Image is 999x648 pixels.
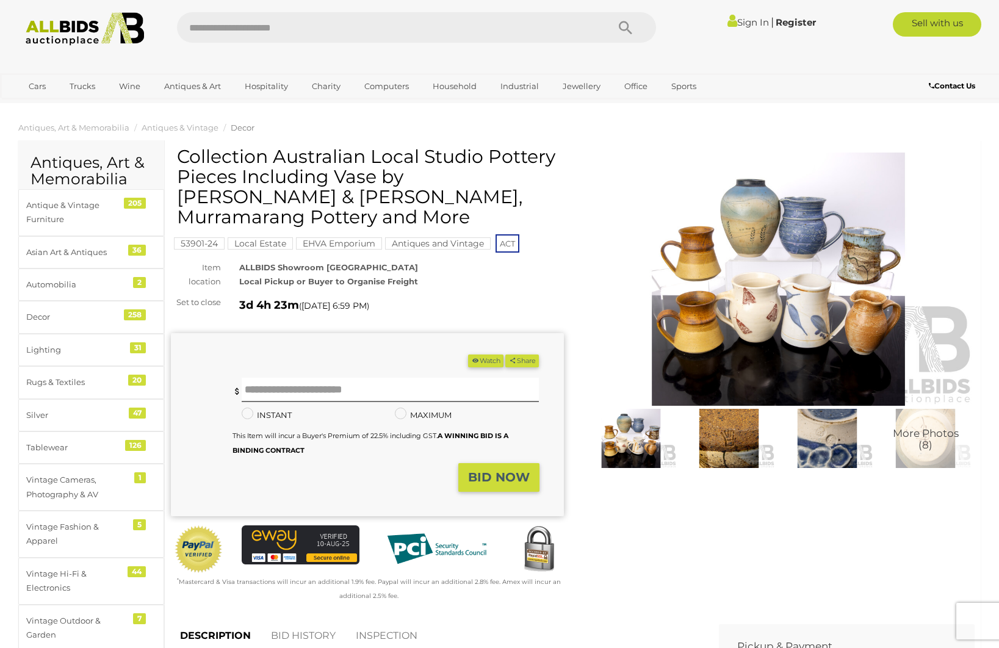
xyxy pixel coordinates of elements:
div: Vintage Fashion & Apparel [26,520,127,549]
a: Rugs & Textiles 20 [18,366,164,398]
button: Watch [468,355,503,367]
a: Contact Us [929,79,978,93]
a: Decor [231,123,254,132]
div: 1 [134,472,146,483]
div: Silver [26,408,127,422]
img: Allbids.com.au [19,12,151,46]
a: Automobilia 2 [18,268,164,301]
div: Item location [162,261,230,289]
a: Antique & Vintage Furniture 205 [18,189,164,236]
a: Household [425,76,485,96]
mark: Antiques and Vintage [385,237,491,250]
h1: Collection Australian Local Studio Pottery Pieces Including Vase by [PERSON_NAME] & [PERSON_NAME]... [177,146,561,227]
a: Trucks [62,76,103,96]
img: Secured by Rapid SSL [514,525,563,574]
a: Asian Art & Antiques 36 [18,236,164,268]
div: Lighting [26,343,127,357]
mark: 53901-24 [174,237,225,250]
div: 36 [128,245,146,256]
mark: EHVA Emporium [296,237,382,250]
button: Share [505,355,539,367]
label: MAXIMUM [395,408,452,422]
div: 258 [124,309,146,320]
div: Vintage Hi-Fi & Electronics [26,567,127,596]
div: 5 [133,519,146,530]
li: Watch this item [468,355,503,367]
h2: Antiques, Art & Memorabilia [31,154,152,188]
label: INSTANT [242,408,292,422]
span: | [771,15,774,29]
a: Antiques & Vintage [142,123,218,132]
a: Tablewear 126 [18,431,164,464]
small: This Item will incur a Buyer's Premium of 22.5% including GST. [233,431,508,454]
div: Vintage Cameras, Photography & AV [26,473,127,502]
div: 205 [124,198,146,209]
a: Sell with us [893,12,981,37]
a: Decor 258 [18,301,164,333]
a: Antiques, Art & Memorabilia [18,123,129,132]
div: Antique & Vintage Furniture [26,198,127,227]
small: Mastercard & Visa transactions will incur an additional 1.9% fee. Paypal will incur an additional... [177,578,561,600]
img: Collection Australian Local Studio Pottery Pieces Including Vase by David & Linda Diggins, Murram... [879,409,972,468]
b: A WINNING BID IS A BINDING CONTRACT [233,431,508,454]
a: Hospitality [237,76,296,96]
div: 7 [133,613,146,624]
a: 53901-24 [174,239,225,248]
a: Jewellery [555,76,608,96]
img: Collection Australian Local Studio Pottery Pieces Including Vase by David & Linda Diggins, Murram... [781,409,873,468]
a: Wine [111,76,148,96]
a: Vintage Hi-Fi & Electronics 44 [18,558,164,605]
a: More Photos(8) [879,409,972,468]
strong: Local Pickup or Buyer to Organise Freight [239,276,418,286]
img: Official PayPal Seal [174,525,223,574]
img: Collection Australian Local Studio Pottery Pieces Including Vase by David & Linda Diggins, Murram... [683,409,775,468]
a: Lighting 31 [18,334,164,366]
mark: Local Estate [228,237,293,250]
a: Antiques and Vintage [385,239,491,248]
div: 2 [133,277,146,288]
a: Sports [663,76,704,96]
img: Collection Australian Local Studio Pottery Pieces Including Vase by David & Linda Diggins, Murram... [582,153,975,406]
a: Vintage Fashion & Apparel 5 [18,511,164,558]
a: Antiques & Art [156,76,229,96]
div: Vintage Outdoor & Garden [26,614,127,643]
div: Tablewear [26,441,127,455]
span: More Photos (8) [893,428,959,450]
a: Sign In [727,16,769,28]
a: EHVA Emporium [296,239,382,248]
div: Asian Art & Antiques [26,245,127,259]
a: Industrial [492,76,547,96]
a: Computers [356,76,417,96]
a: Charity [304,76,348,96]
a: [GEOGRAPHIC_DATA] [21,96,123,117]
a: Local Estate [228,239,293,248]
strong: BID NOW [468,470,530,484]
strong: ALLBIDS Showroom [GEOGRAPHIC_DATA] [239,262,418,272]
a: Office [616,76,655,96]
img: Collection Australian Local Studio Pottery Pieces Including Vase by David & Linda Diggins, Murram... [585,409,677,468]
button: Search [595,12,656,43]
span: [DATE] 6:59 PM [301,300,367,311]
div: Set to close [162,295,230,309]
div: 31 [130,342,146,353]
div: 20 [128,375,146,386]
div: 44 [128,566,146,577]
div: Automobilia [26,278,127,292]
b: Contact Us [929,81,975,90]
button: BID NOW [458,463,539,492]
img: PCI DSS compliant [378,525,496,572]
div: 47 [129,408,146,419]
a: Register [776,16,816,28]
span: ACT [496,234,519,253]
strong: 3d 4h 23m [239,298,299,312]
a: Vintage Cameras, Photography & AV 1 [18,464,164,511]
a: Silver 47 [18,399,164,431]
a: Cars [21,76,54,96]
img: eWAY Payment Gateway [242,525,359,564]
span: ( ) [299,301,369,311]
div: Rugs & Textiles [26,375,127,389]
div: 126 [125,440,146,451]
